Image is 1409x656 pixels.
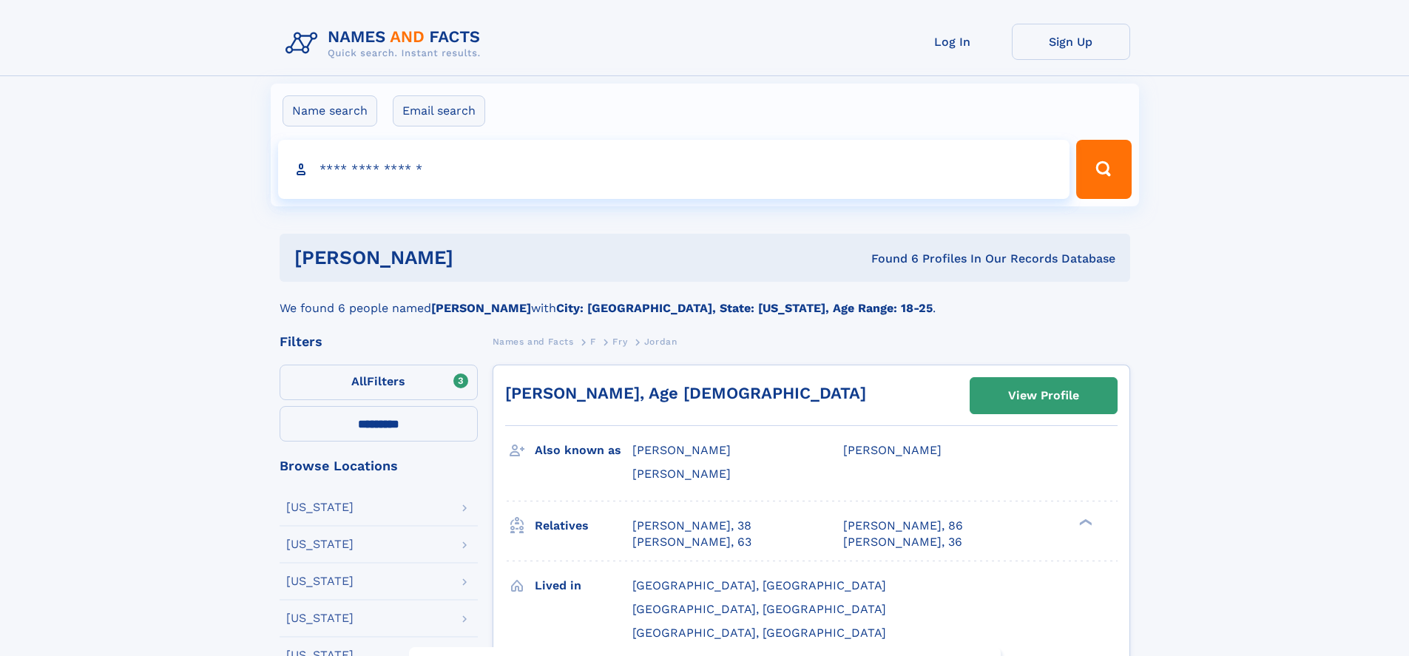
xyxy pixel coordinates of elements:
[280,365,478,400] label: Filters
[280,335,478,348] div: Filters
[280,459,478,473] div: Browse Locations
[286,538,354,550] div: [US_STATE]
[632,443,731,457] span: [PERSON_NAME]
[632,602,886,616] span: [GEOGRAPHIC_DATA], [GEOGRAPHIC_DATA]
[505,384,866,402] a: [PERSON_NAME], Age [DEMOGRAPHIC_DATA]
[280,24,493,64] img: Logo Names and Facts
[294,248,663,267] h1: [PERSON_NAME]
[843,534,962,550] a: [PERSON_NAME], 36
[283,95,377,126] label: Name search
[393,95,485,126] label: Email search
[280,282,1130,317] div: We found 6 people named with .
[1076,140,1131,199] button: Search Button
[278,140,1070,199] input: search input
[286,501,354,513] div: [US_STATE]
[632,534,751,550] a: [PERSON_NAME], 63
[590,332,596,351] a: F
[286,612,354,624] div: [US_STATE]
[843,518,963,534] a: [PERSON_NAME], 86
[662,251,1115,267] div: Found 6 Profiles In Our Records Database
[970,378,1117,413] a: View Profile
[632,578,886,592] span: [GEOGRAPHIC_DATA], [GEOGRAPHIC_DATA]
[431,301,531,315] b: [PERSON_NAME]
[632,467,731,481] span: [PERSON_NAME]
[556,301,933,315] b: City: [GEOGRAPHIC_DATA], State: [US_STATE], Age Range: 18-25
[893,24,1012,60] a: Log In
[612,332,627,351] a: Fry
[535,573,632,598] h3: Lived in
[632,626,886,640] span: [GEOGRAPHIC_DATA], [GEOGRAPHIC_DATA]
[1075,517,1093,527] div: ❯
[535,438,632,463] h3: Also known as
[590,337,596,347] span: F
[1012,24,1130,60] a: Sign Up
[632,518,751,534] a: [PERSON_NAME], 38
[286,575,354,587] div: [US_STATE]
[535,513,632,538] h3: Relatives
[351,374,367,388] span: All
[493,332,574,351] a: Names and Facts
[612,337,627,347] span: Fry
[1008,379,1079,413] div: View Profile
[644,337,678,347] span: Jordan
[843,443,942,457] span: [PERSON_NAME]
